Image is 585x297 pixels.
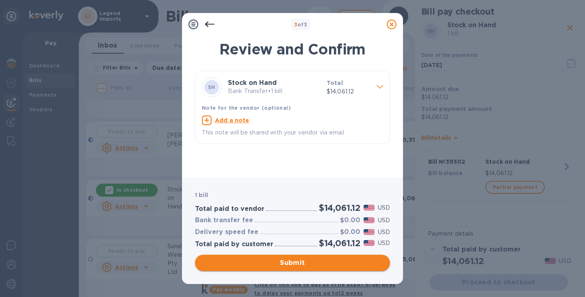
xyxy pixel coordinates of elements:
img: USD [364,217,375,223]
img: USD [364,205,375,210]
b: SH [208,84,215,90]
img: USD [364,240,375,246]
button: Submit [195,255,390,271]
h3: Delivery speed fee [195,228,258,236]
h1: Review and Confirm [195,41,390,58]
p: Bank Transfer • 1 bill [228,87,320,95]
h2: $14,061.12 [319,203,360,213]
p: This note will be shared with your vendor via email [202,128,383,137]
p: $14,061.12 [327,87,370,96]
b: Stock on Hand [228,79,277,87]
h2: $14,061.12 [319,238,360,248]
h3: Bank transfer fee [195,217,253,224]
h3: Total paid by customer [195,241,273,248]
span: 3 [294,22,297,28]
p: USD [378,228,390,236]
h3: $0.00 [340,228,360,236]
h3: $0.00 [340,217,360,224]
p: USD [378,204,390,212]
b: of 3 [294,22,308,28]
u: Add a note [215,117,249,124]
b: Note for the vendor (optional) [202,105,291,111]
b: 1 bill [195,192,208,198]
h3: Total paid to vendor [195,205,264,213]
p: USD [378,216,390,225]
img: USD [364,229,375,235]
p: USD [378,239,390,247]
div: SHStock on HandBank Transfer•1 billTotal$14,061.12Note for the vendor (optional)Add a noteThis no... [202,78,383,137]
span: Submit [201,258,383,268]
b: Total [327,80,343,86]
